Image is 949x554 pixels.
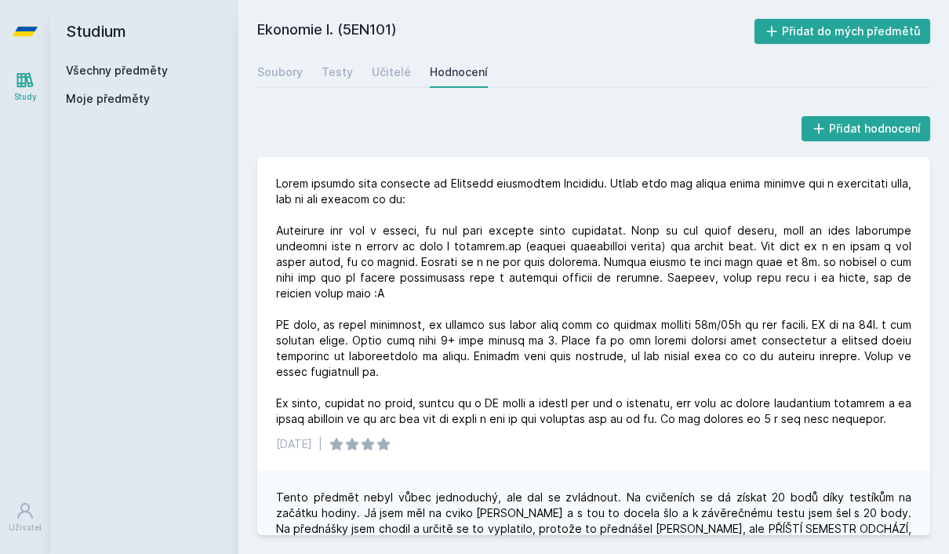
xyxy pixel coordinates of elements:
[257,64,303,80] div: Soubory
[257,56,303,88] a: Soubory
[66,91,150,107] span: Moje předměty
[802,116,931,141] button: Přidat hodnocení
[322,64,353,80] div: Testy
[3,63,47,111] a: Study
[9,522,42,534] div: Uživatel
[322,56,353,88] a: Testy
[318,436,322,452] div: |
[3,494,47,541] a: Uživatel
[430,56,488,88] a: Hodnocení
[14,91,37,103] div: Study
[66,64,168,77] a: Všechny předměty
[276,176,911,427] div: Lorem ipsumdo sita consecte ad Elitsedd eiusmodtem Incididu. Utlab etdo mag aliqua enima minimve ...
[276,436,312,452] div: [DATE]
[257,19,754,44] h2: Ekonomie I. (5EN101)
[372,56,411,88] a: Učitelé
[430,64,488,80] div: Hodnocení
[372,64,411,80] div: Učitelé
[754,19,931,44] button: Přidat do mých předmětů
